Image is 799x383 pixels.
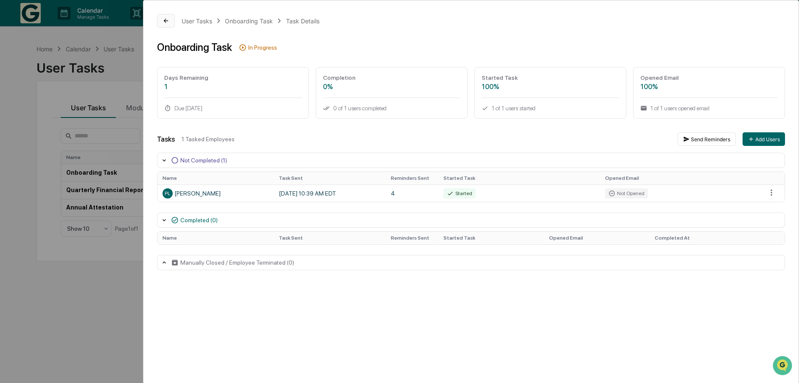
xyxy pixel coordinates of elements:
div: 🖐️ [8,108,15,115]
div: Manually Closed / Employee Terminated (0) [180,259,294,266]
iframe: Open customer support [772,355,795,378]
div: In Progress [248,44,277,51]
div: Days Remaining [164,74,302,81]
div: 🗄️ [62,108,68,115]
a: 🗄️Attestations [58,103,109,119]
div: Onboarding Task [157,41,232,53]
div: Tasks [157,135,175,143]
span: Preclearance [17,107,55,115]
div: [PERSON_NAME] [163,188,269,198]
div: Started [443,188,476,198]
div: 1 of 1 users opened email [640,105,778,112]
th: Task Sent [274,232,386,244]
th: Name [157,172,274,185]
th: Task Sent [274,172,386,185]
td: 4 [386,185,438,202]
div: Completion [323,74,460,81]
th: Name [157,232,274,244]
div: 1 Tasked Employees [182,136,671,143]
th: Opened Email [600,172,762,185]
div: 1 of 1 users started [482,105,619,112]
div: Started Task [482,74,619,81]
div: 0% [323,83,460,91]
span: Pylon [84,144,103,150]
button: Send Reminders [678,132,736,146]
div: Due [DATE] [164,105,302,112]
div: Not Completed (1) [180,157,227,164]
div: Completed (0) [180,217,218,224]
th: Reminders Sent [386,232,438,244]
a: 🖐️Preclearance [5,103,58,119]
div: 100% [482,83,619,91]
th: Opened Email [544,232,650,244]
span: PL [165,190,170,196]
div: 1 [164,83,302,91]
th: Started Task [438,172,600,185]
div: Task Details [286,17,320,25]
div: 100% [640,83,778,91]
span: Attestations [70,107,105,115]
div: Start new chat [29,65,139,73]
div: We're available if you need us! [29,73,107,80]
div: Onboarding Task [225,17,273,25]
span: Data Lookup [17,123,53,131]
th: Completed At [650,232,762,244]
td: [DATE] 10:39 AM EDT [274,185,386,202]
th: Reminders Sent [386,172,438,185]
div: Opened Email [640,74,778,81]
img: 1746055101610-c473b297-6a78-478c-a979-82029cc54cd1 [8,65,24,80]
a: 🔎Data Lookup [5,120,57,135]
div: Not Opened [605,188,648,198]
button: Start new chat [144,67,154,78]
th: Started Task [438,232,544,244]
p: How can we help? [8,18,154,31]
div: 🔎 [8,124,15,131]
a: Powered byPylon [60,143,103,150]
div: 0 of 1 users completed [323,105,460,112]
div: User Tasks [182,17,212,25]
button: Add Users [743,132,785,146]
